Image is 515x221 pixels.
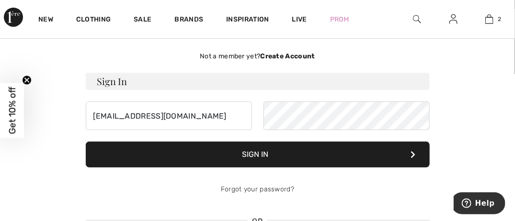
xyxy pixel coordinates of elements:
[449,13,458,25] img: My Info
[226,15,269,25] span: Inspiration
[454,192,505,216] iframe: Opens a widget where you can find more information
[134,15,151,25] a: Sale
[38,15,53,25] a: New
[22,76,32,85] button: Close teaser
[86,101,252,130] input: E-mail
[76,15,111,25] a: Clothing
[292,14,307,24] a: Live
[485,13,493,25] img: My Bag
[260,52,315,60] strong: Create Account
[175,15,204,25] a: Brands
[86,51,430,61] div: Not a member yet?
[86,142,430,167] button: Sign In
[472,13,507,25] a: 2
[4,8,23,27] img: 1ère Avenue
[330,14,349,24] a: Prom
[413,13,421,25] img: search the website
[86,73,430,90] h3: Sign In
[7,87,18,134] span: Get 10% off
[442,13,465,25] a: Sign In
[221,185,294,193] a: Forgot your password?
[498,15,502,23] span: 2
